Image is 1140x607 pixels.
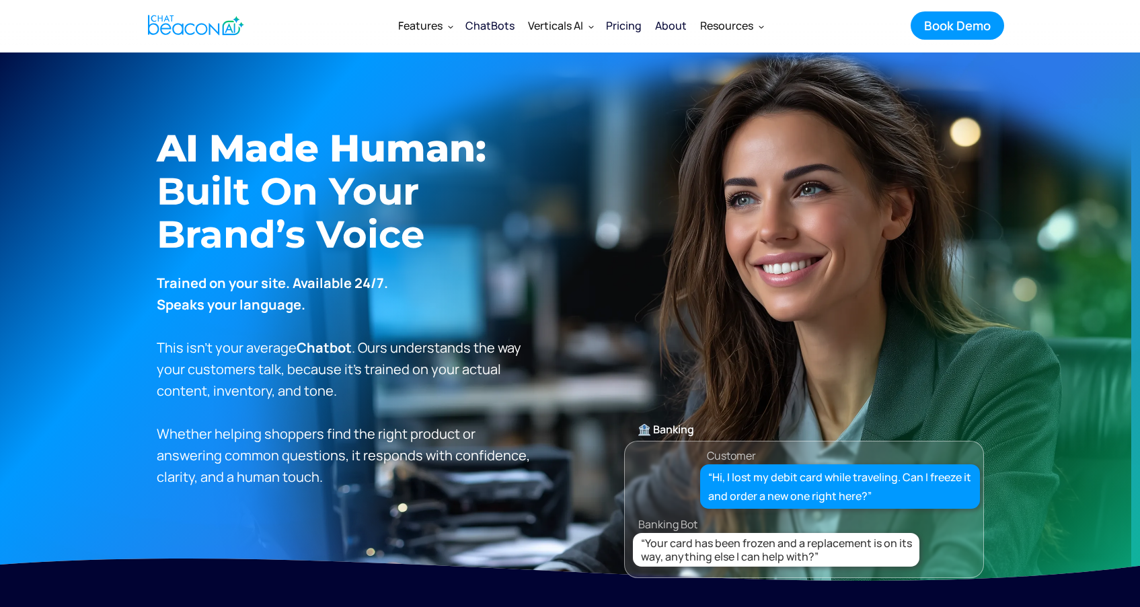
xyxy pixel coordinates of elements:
img: Dropdown [759,24,764,29]
img: Dropdown [448,24,453,29]
div: Verticals AI [521,9,599,42]
div: Customer [707,446,756,465]
p: This isn’t your average . Ours understands the way your customers talk, because it’s trained on y... [157,273,531,488]
div: “Hi, I lost my debit card while traveling. Can I freeze it and order a new one right here?” [708,468,973,505]
div: Pricing [606,16,642,35]
div: Resources [693,9,769,42]
div: Verticals AI [528,16,583,35]
img: Dropdown [588,24,594,29]
div: About [655,16,687,35]
div: ChatBots [465,16,515,35]
div: Book Demo [924,17,991,34]
a: About [648,8,693,43]
div: Features [398,16,443,35]
span: Built on Your Brand’s Voice [157,168,424,257]
a: home [137,9,252,42]
div: Resources [700,16,753,35]
strong: Chatbot [297,338,352,357]
a: Book Demo [911,11,1004,40]
h1: AI Made Human: ‍ [157,127,624,256]
a: Pricing [599,8,648,43]
a: ChatBots [459,9,521,42]
div: Features [391,9,459,42]
strong: Trained on your site. Available 24/7. Speaks your language. [157,274,388,314]
div: 🏦 Banking [625,420,983,439]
